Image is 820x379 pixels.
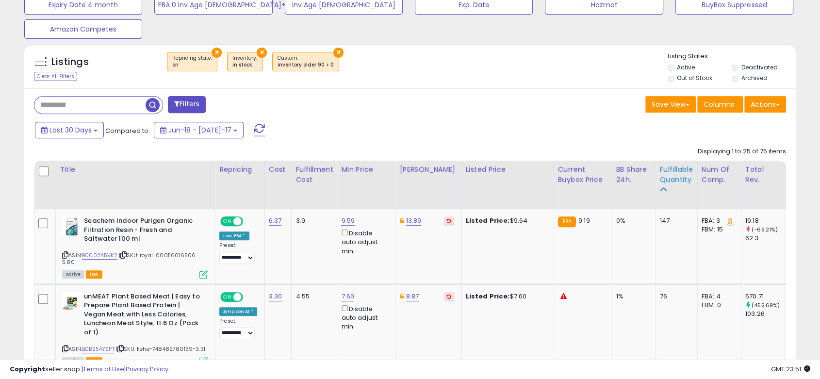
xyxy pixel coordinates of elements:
[771,364,810,374] span: 2025-08-17 23:51 GMT
[744,96,786,113] button: Actions
[84,216,202,246] b: Seachem Indoor Purigen Organic Filtration Resin - Fresh and Saltwater 100 ml
[172,62,212,68] div: on
[126,364,168,374] a: Privacy Policy
[558,165,608,185] div: Current Buybox Price
[698,147,786,156] div: Displaying 1 to 25 of 75 items
[616,216,648,225] div: 0%
[745,165,781,185] div: Total Rev.
[295,216,329,225] div: 3.9
[660,292,690,301] div: 76
[86,270,102,279] span: FBA
[232,62,257,68] div: in stock
[219,307,257,316] div: Amazon AI *
[269,216,282,226] a: 6.37
[168,125,231,135] span: Jun-18 - [DATE]-17
[295,292,329,301] div: 4.55
[702,301,734,310] div: FBM: 0
[745,292,785,301] div: 570.71
[232,54,257,69] span: Inventory :
[35,122,104,138] button: Last 30 Days
[219,231,249,240] div: Low. FBA *
[466,165,550,175] div: Listed Price
[702,216,734,225] div: FBA: 3
[62,216,82,236] img: 51Cf7+RlryL._SL40_.jpg
[34,72,77,81] div: Clear All Filters
[741,63,778,71] label: Deactivated
[60,165,211,175] div: Title
[697,96,743,113] button: Columns
[242,217,257,226] span: OFF
[399,165,457,175] div: [PERSON_NAME]
[116,345,205,353] span: | SKU: kehe-748485780139-3.31
[295,165,333,185] div: Fulfillment Cost
[10,364,45,374] strong: Copyright
[62,292,82,312] img: 410brhnimlL._SL40_.jpg
[578,216,590,225] span: 9.19
[466,292,546,301] div: $7.60
[677,74,712,82] label: Out of Stock
[341,303,388,331] div: Disable auto adjust min
[616,292,648,301] div: 1%
[752,226,778,233] small: (-69.21%)
[677,63,695,71] label: Active
[269,165,288,175] div: Cost
[154,122,244,138] button: Jun-18 - [DATE]-17
[616,165,652,185] div: BB Share 24h.
[24,19,142,39] button: Amazon Competes
[62,270,84,279] span: All listings currently available for purchase on Amazon
[745,310,785,318] div: 103.26
[668,52,796,61] p: Listing States:
[341,216,355,226] a: 9.59
[82,345,115,353] a: B0BS54YSPT
[221,293,233,301] span: ON
[219,242,257,264] div: Preset:
[172,54,212,69] span: Repricing state :
[745,216,785,225] div: 19.18
[341,292,354,301] a: 7.60
[10,365,168,374] div: seller snap | |
[558,216,576,227] small: FBA
[242,293,257,301] span: OFF
[105,126,150,135] span: Compared to:
[466,292,510,301] b: Listed Price:
[466,216,546,225] div: $9.64
[341,165,391,175] div: Min Price
[745,234,785,243] div: 62.3
[82,251,117,260] a: B0002A5VK2
[62,251,198,266] span: | SKU: royal-000116016506-5.80
[221,217,233,226] span: ON
[278,54,334,69] span: Custom:
[341,228,388,256] div: Disable auto adjust min
[333,48,344,58] button: ×
[704,99,734,109] span: Columns
[269,292,282,301] a: 3.30
[219,165,261,175] div: Repricing
[168,96,206,113] button: Filters
[645,96,696,113] button: Save View
[660,165,693,185] div: Fulfillable Quantity
[406,292,419,301] a: 8.87
[219,318,257,340] div: Preset:
[702,225,734,234] div: FBM: 15
[278,62,334,68] div: inventory older 90 > 0
[660,216,690,225] div: 147
[466,216,510,225] b: Listed Price:
[741,74,768,82] label: Archived
[62,216,208,278] div: ASIN:
[83,364,124,374] a: Terms of Use
[51,55,89,69] h5: Listings
[752,301,780,309] small: (452.69%)
[702,292,734,301] div: FBA: 4
[49,125,92,135] span: Last 30 Days
[212,48,222,58] button: ×
[257,48,267,58] button: ×
[406,216,422,226] a: 13.89
[702,165,737,185] div: Num of Comp.
[84,292,202,340] b: unMEAT Plant Based Meat | Easy to Prepare Plant Based Protein | Vegan Meat with Less Calories, Lu...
